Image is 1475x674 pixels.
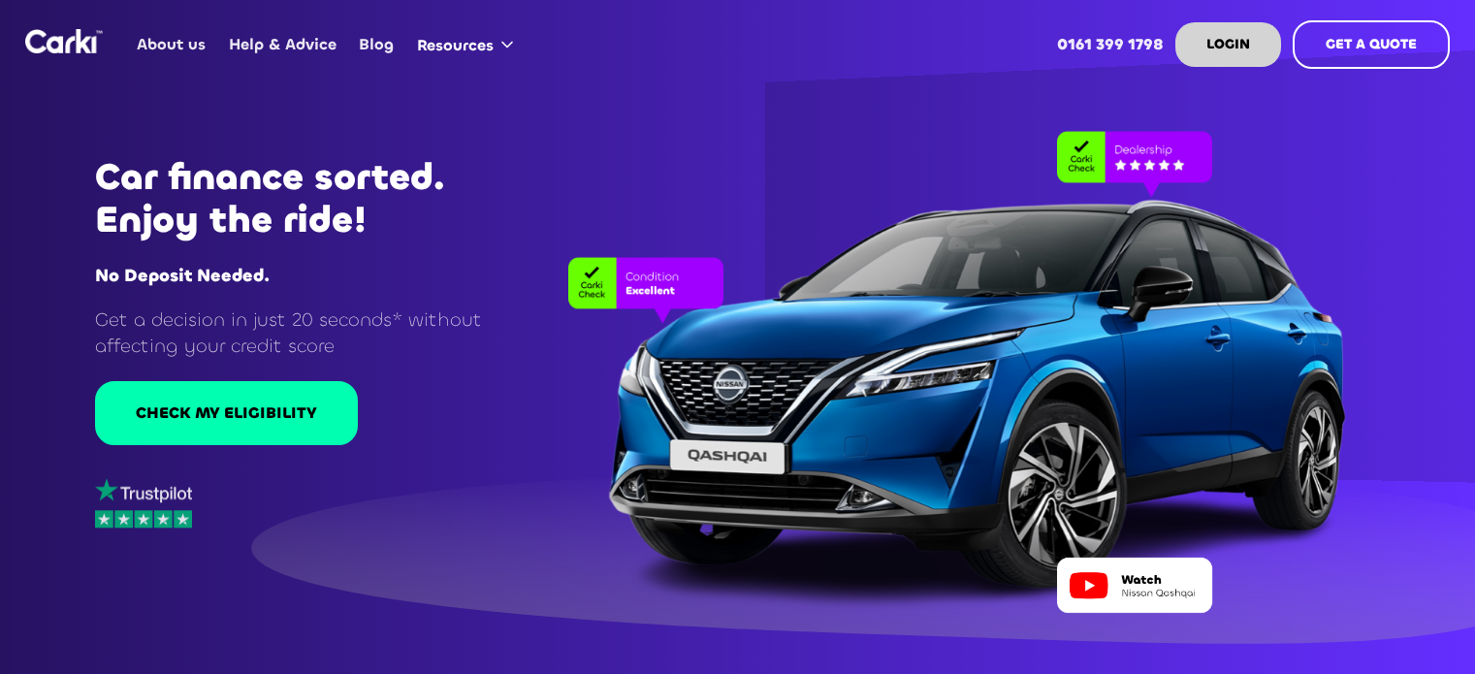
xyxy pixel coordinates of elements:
[405,8,532,81] div: Resources
[95,510,192,529] img: stars
[25,29,103,53] a: home
[136,402,317,424] div: CHECK MY ELIGIBILITY
[417,35,494,56] div: Resources
[95,306,529,360] p: Get a decision in just 20 seconds* without affecting your credit score
[1293,20,1450,69] a: GET A QUOTE
[1175,22,1281,67] a: LOGIN
[95,381,358,445] a: CHECK MY ELIGIBILITY
[25,29,103,53] img: Logo
[1057,34,1164,54] strong: 0161 399 1798
[1206,35,1250,53] strong: LOGIN
[126,7,217,82] a: About us
[348,7,405,82] a: Blog
[1046,7,1175,82] a: 0161 399 1798
[95,264,270,287] strong: No Deposit Needed.
[95,156,529,241] h1: Car finance sorted. Enjoy the ride!
[95,478,192,502] img: trustpilot
[1326,35,1417,53] strong: GET A QUOTE
[217,7,347,82] a: Help & Advice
